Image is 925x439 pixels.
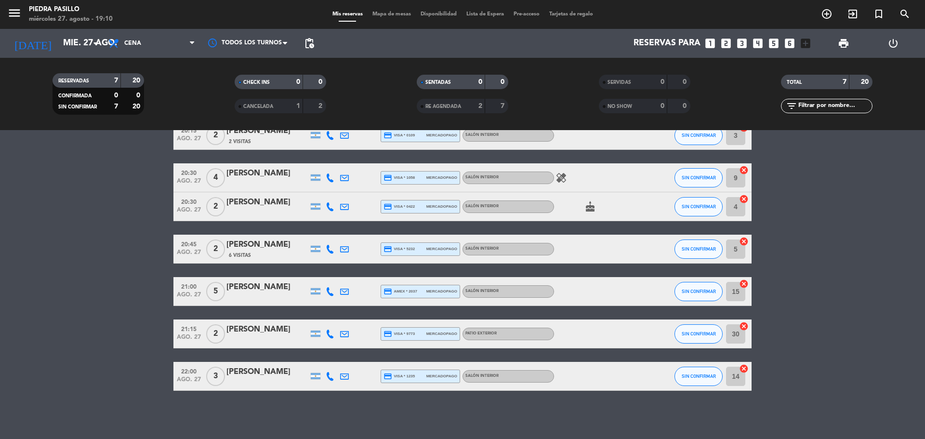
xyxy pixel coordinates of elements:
span: visa * 1058 [383,173,415,182]
strong: 20 [132,103,142,110]
button: SIN CONFIRMAR [674,324,723,344]
span: 6 Visitas [229,252,251,259]
span: ago. 27 [177,334,201,345]
i: credit_card [383,173,392,182]
span: amex * 2037 [383,287,417,296]
span: CHECK INS [243,80,270,85]
strong: 0 [318,79,324,85]
i: looks_5 [767,37,780,50]
span: SIN CONFIRMAR [58,105,97,109]
span: print [838,38,849,49]
span: Tarjetas de regalo [544,12,598,17]
span: Salón Interior [465,133,499,137]
span: Mis reservas [328,12,368,17]
span: CANCELADA [243,104,273,109]
span: Lista de Espera [462,12,509,17]
div: [PERSON_NAME] [226,125,308,137]
span: 2 [206,197,225,216]
i: arrow_drop_down [90,38,101,49]
span: TOTAL [787,80,802,85]
span: visa * 1235 [383,372,415,381]
span: Mapa de mesas [368,12,416,17]
span: mercadopago [426,203,457,210]
span: 20:30 [177,167,201,178]
i: cancel [739,321,749,331]
span: 3 [206,367,225,386]
span: RE AGENDADA [425,104,461,109]
strong: 2 [478,103,482,109]
div: LOG OUT [868,29,918,58]
i: cancel [739,279,749,289]
button: SIN CONFIRMAR [674,367,723,386]
span: Disponibilidad [416,12,462,17]
i: credit_card [383,131,392,140]
input: Filtrar por nombre... [797,101,872,111]
span: mercadopago [426,373,457,379]
button: SIN CONFIRMAR [674,239,723,259]
span: 5 [206,282,225,301]
span: Patio Exterior [465,332,497,335]
span: 20:30 [177,196,201,207]
span: visa * 0422 [383,202,415,211]
span: Salón Interior [465,247,499,251]
span: Reservas para [634,39,700,48]
span: SERVIDAS [608,80,631,85]
span: visa * 0109 [383,131,415,140]
i: search [899,8,911,20]
strong: 0 [661,103,664,109]
div: miércoles 27. agosto - 19:10 [29,14,113,24]
span: Pre-acceso [509,12,544,17]
i: cancel [739,237,749,246]
span: SIN CONFIRMAR [682,175,716,180]
span: SENTADAS [425,80,451,85]
div: [PERSON_NAME] [226,323,308,336]
strong: 2 [318,103,324,109]
span: ago. 27 [177,207,201,218]
button: SIN CONFIRMAR [674,197,723,216]
div: [PERSON_NAME] [226,167,308,180]
strong: 7 [501,103,506,109]
button: menu [7,6,22,24]
span: NO SHOW [608,104,632,109]
span: Salón Interior [465,289,499,293]
span: Cena [124,40,141,47]
strong: 7 [114,77,118,84]
i: looks_6 [783,37,796,50]
strong: 0 [501,79,506,85]
button: SIN CONFIRMAR [674,168,723,187]
span: SIN CONFIRMAR [682,331,716,336]
i: power_settings_new [887,38,899,49]
i: cancel [739,165,749,175]
i: looks_3 [736,37,748,50]
div: [PERSON_NAME] [226,366,308,378]
span: mercadopago [426,331,457,337]
i: healing [555,172,567,184]
div: [PERSON_NAME] [226,281,308,293]
span: SIN CONFIRMAR [682,373,716,379]
strong: 0 [478,79,482,85]
span: ago. 27 [177,292,201,303]
span: 2 [206,239,225,259]
span: mercadopago [426,174,457,181]
i: cancel [739,194,749,204]
i: looks_one [704,37,716,50]
span: visa * 9773 [383,330,415,338]
span: Salón Interior [465,204,499,208]
button: SIN CONFIRMAR [674,126,723,145]
strong: 0 [136,92,142,99]
span: ago. 27 [177,249,201,260]
i: credit_card [383,245,392,253]
span: RESERVADAS [58,79,89,83]
span: visa * 5232 [383,245,415,253]
span: 22:00 [177,365,201,376]
i: add_box [799,37,812,50]
i: add_circle_outline [821,8,832,20]
div: [PERSON_NAME] [226,196,308,209]
span: CONFIRMADA [58,93,92,98]
span: pending_actions [304,38,315,49]
i: credit_card [383,287,392,296]
span: Salón Interior [465,175,499,179]
strong: 1 [296,103,300,109]
span: mercadopago [426,132,457,138]
i: credit_card [383,372,392,381]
